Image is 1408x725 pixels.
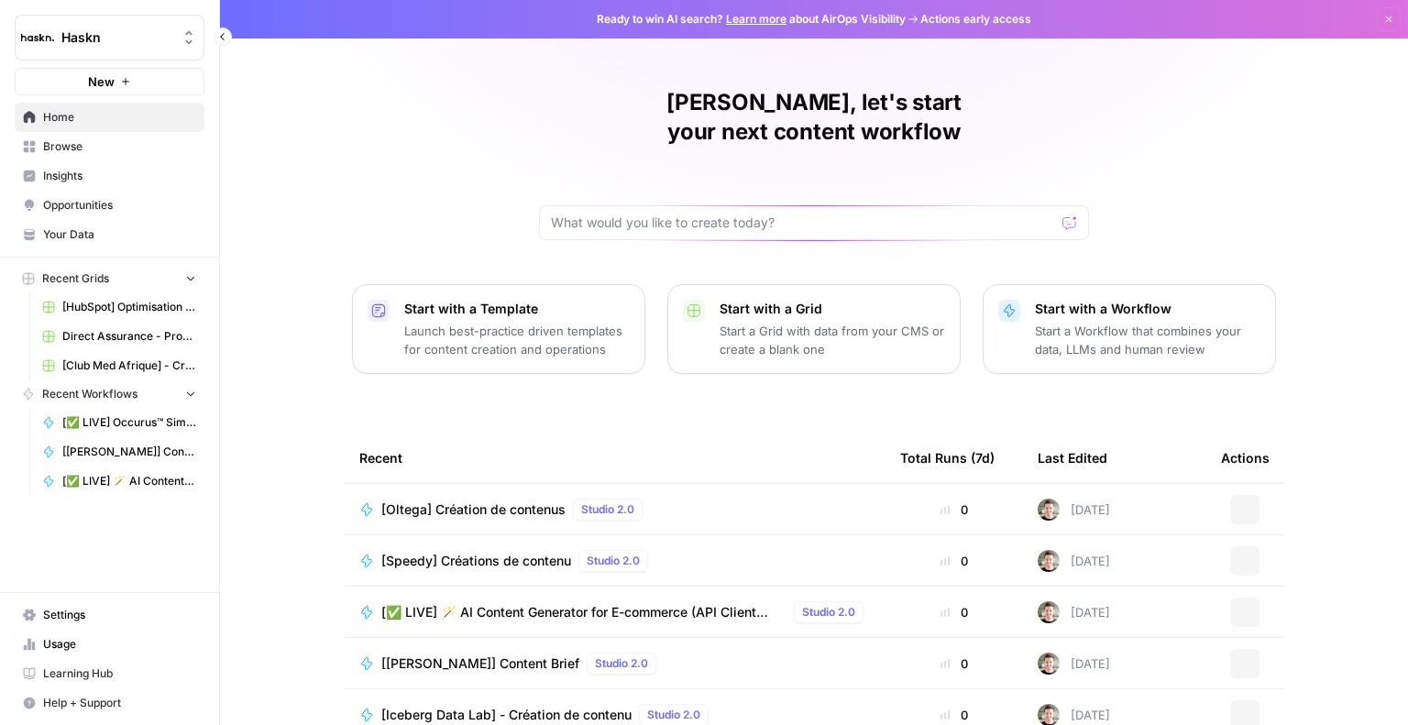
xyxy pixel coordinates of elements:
[1038,653,1110,675] div: [DATE]
[43,197,196,214] span: Opportunities
[900,500,1008,519] div: 0
[720,300,945,318] p: Start with a Grid
[15,103,204,132] a: Home
[381,500,566,519] span: [Oltega] Création de contenus
[15,600,204,630] a: Settings
[404,322,630,358] p: Launch best-practice driven templates for content creation and operations
[61,28,172,47] span: Haskn
[15,132,204,161] a: Browse
[647,707,700,723] span: Studio 2.0
[802,604,855,621] span: Studio 2.0
[900,552,1008,570] div: 0
[1038,550,1060,572] img: 5szy29vhbbb2jvrzb4fwf88ktdwm
[42,386,137,402] span: Recent Workflows
[359,653,871,675] a: [[PERSON_NAME]] Content BriefStudio 2.0
[15,161,204,191] a: Insights
[920,11,1031,27] span: Actions early access
[62,473,196,489] span: [✅ LIVE] 🪄 AI Content Generator for E-commerce (API Client Only)
[15,220,204,249] a: Your Data
[34,437,204,467] a: [[PERSON_NAME]] Content Brief
[43,695,196,711] span: Help + Support
[15,265,204,292] button: Recent Grids
[900,654,1008,673] div: 0
[1038,499,1060,521] img: 5szy29vhbbb2jvrzb4fwf88ktdwm
[43,226,196,243] span: Your Data
[359,433,871,483] div: Recent
[15,688,204,718] button: Help + Support
[62,357,196,374] span: [Club Med Afrique] - Création & Optimisation + FAQ
[62,328,196,345] span: Direct Assurance - Prod [PERSON_NAME] (1)
[34,292,204,322] a: [HubSpot] Optimisation - Articles de blog (V2) Grid
[15,380,204,408] button: Recent Workflows
[667,284,961,374] button: Start with a GridStart a Grid with data from your CMS or create a blank one
[1038,499,1110,521] div: [DATE]
[381,654,579,673] span: [[PERSON_NAME]] Content Brief
[726,12,786,26] a: Learn more
[597,11,906,27] span: Ready to win AI search? about AirOps Visibility
[34,408,204,437] a: [✅ LIVE] Occurus™ Similarity Auto-Clustering
[15,630,204,659] a: Usage
[62,414,196,431] span: [✅ LIVE] Occurus™ Similarity Auto-Clustering
[381,552,571,570] span: [Speedy] Créations de contenu
[1038,601,1110,623] div: [DATE]
[359,499,871,521] a: [Oltega] Création de contenusStudio 2.0
[15,191,204,220] a: Opportunities
[43,138,196,155] span: Browse
[900,433,995,483] div: Total Runs (7d)
[43,665,196,682] span: Learning Hub
[15,15,204,60] button: Workspace: Haskn
[587,553,640,569] span: Studio 2.0
[1038,550,1110,572] div: [DATE]
[983,284,1276,374] button: Start with a WorkflowStart a Workflow that combines your data, LLMs and human review
[34,351,204,380] a: [Club Med Afrique] - Création & Optimisation + FAQ
[1038,653,1060,675] img: 5szy29vhbbb2jvrzb4fwf88ktdwm
[88,72,115,91] span: New
[539,88,1089,147] h1: [PERSON_NAME], let's start your next content workflow
[15,659,204,688] a: Learning Hub
[551,214,1055,232] input: What would you like to create today?
[404,300,630,318] p: Start with a Template
[1038,601,1060,623] img: 5szy29vhbbb2jvrzb4fwf88ktdwm
[43,168,196,184] span: Insights
[581,501,634,518] span: Studio 2.0
[381,603,786,621] span: [✅ LIVE] 🪄 AI Content Generator for E-commerce (API Client Only)
[900,603,1008,621] div: 0
[42,270,109,287] span: Recent Grids
[62,444,196,460] span: [[PERSON_NAME]] Content Brief
[43,636,196,653] span: Usage
[1221,433,1270,483] div: Actions
[1035,322,1260,358] p: Start a Workflow that combines your data, LLMs and human review
[1038,433,1107,483] div: Last Edited
[359,601,871,623] a: [✅ LIVE] 🪄 AI Content Generator for E-commerce (API Client Only)Studio 2.0
[43,109,196,126] span: Home
[1035,300,1260,318] p: Start with a Workflow
[595,655,648,672] span: Studio 2.0
[62,299,196,315] span: [HubSpot] Optimisation - Articles de blog (V2) Grid
[359,550,871,572] a: [Speedy] Créations de contenuStudio 2.0
[34,322,204,351] a: Direct Assurance - Prod [PERSON_NAME] (1)
[720,322,945,358] p: Start a Grid with data from your CMS or create a blank one
[21,21,54,54] img: Haskn Logo
[352,284,645,374] button: Start with a TemplateLaunch best-practice driven templates for content creation and operations
[900,706,1008,724] div: 0
[34,467,204,496] a: [✅ LIVE] 🪄 AI Content Generator for E-commerce (API Client Only)
[15,68,204,95] button: New
[43,607,196,623] span: Settings
[381,706,632,724] span: [Iceberg Data Lab] - Création de contenu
